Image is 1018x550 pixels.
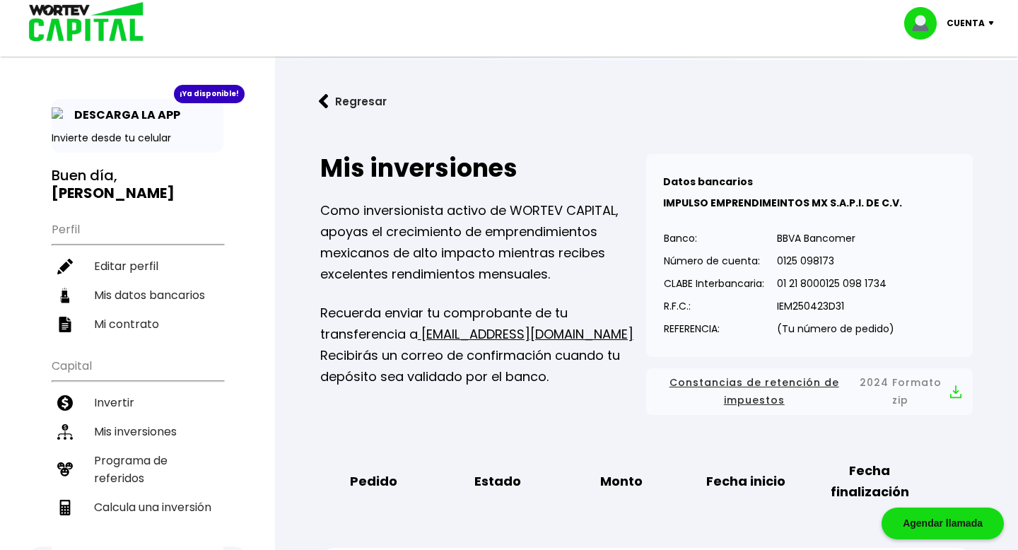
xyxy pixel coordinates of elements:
img: icon-down [985,21,1004,25]
img: invertir-icon.b3b967d7.svg [57,395,73,411]
b: Monto [600,471,643,492]
a: Programa de referidos [52,446,223,493]
img: calculadora-icon.17d418c4.svg [57,500,73,515]
img: flecha izquierda [319,94,329,109]
img: contrato-icon.f2db500c.svg [57,317,73,332]
img: inversiones-icon.6695dc30.svg [57,424,73,440]
p: Cuenta [947,13,985,34]
div: ¡Ya disponible! [174,85,245,103]
p: R.F.C.: [664,296,764,317]
p: 01 21 8000125 098 1734 [777,273,894,294]
b: Estado [474,471,521,492]
p: CLABE Interbancaria: [664,273,764,294]
a: Editar perfil [52,252,223,281]
p: 0125 098173 [777,250,894,271]
h3: Buen día, [52,167,223,202]
a: flecha izquierdaRegresar [298,83,995,120]
p: BBVA Bancomer [777,228,894,249]
p: (Tu número de pedido) [777,318,894,339]
b: [PERSON_NAME] [52,183,175,203]
span: Constancias de retención de impuestos [657,374,850,409]
b: IMPULSO EMPRENDIMEINTOS MX S.A.P.I. DE C.V. [663,196,902,210]
h2: Mis inversiones [320,154,647,182]
p: Banco: [664,228,764,249]
img: datos-icon.10cf9172.svg [57,288,73,303]
a: Mi contrato [52,310,223,339]
p: DESCARGA LA APP [67,106,180,124]
a: Invertir [52,388,223,417]
a: Mis inversiones [52,417,223,446]
a: Calcula una inversión [52,493,223,522]
p: Como inversionista activo de WORTEV CAPITAL, apoyas el crecimiento de emprendimientos mexicanos d... [320,200,647,285]
b: Fecha inicio [706,471,785,492]
ul: Perfil [52,213,223,339]
img: app-icon [52,107,67,123]
b: Pedido [350,471,397,492]
p: Número de cuenta: [664,250,764,271]
p: REFERENCIA: [664,318,764,339]
b: Fecha finalización [817,460,922,503]
button: Regresar [298,83,408,120]
p: IEM250423D31 [777,296,894,317]
b: Datos bancarios [663,175,753,189]
img: profile-image [904,7,947,40]
img: editar-icon.952d3147.svg [57,259,73,274]
div: Agendar llamada [882,508,1004,539]
img: recomiendanos-icon.9b8e9327.svg [57,462,73,477]
p: Invierte desde tu celular [52,131,223,146]
button: Constancias de retención de impuestos2024 Formato zip [657,374,961,409]
a: Mis datos bancarios [52,281,223,310]
a: [EMAIL_ADDRESS][DOMAIN_NAME] [418,325,633,343]
p: Recuerda enviar tu comprobante de tu transferencia a Recibirás un correo de confirmación cuando t... [320,303,647,387]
